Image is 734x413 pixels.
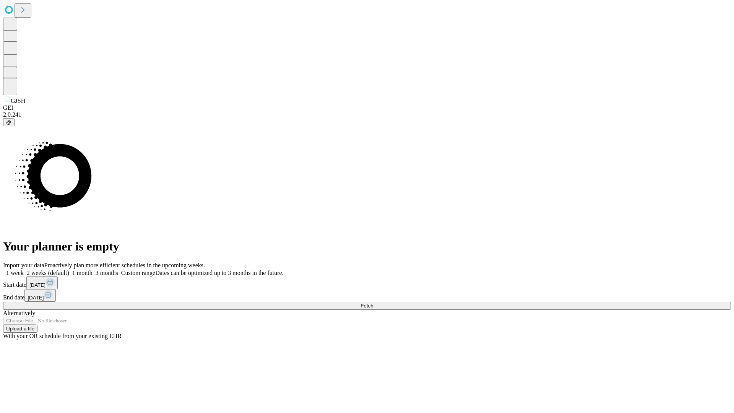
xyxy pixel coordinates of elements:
button: [DATE] [26,276,58,289]
span: [DATE] [29,282,45,288]
span: Proactively plan more efficient schedules in the upcoming weeks. [44,262,205,268]
span: @ [6,119,11,125]
span: Fetch [361,303,373,309]
div: GEI [3,104,731,111]
span: Custom range [121,270,155,276]
span: [DATE] [28,295,44,301]
span: Alternatively [3,310,35,316]
button: [DATE] [24,289,56,302]
div: Start date [3,276,731,289]
span: GJSH [11,98,25,104]
div: 2.0.241 [3,111,731,118]
span: 3 months [96,270,118,276]
div: End date [3,289,731,302]
span: 1 month [72,270,93,276]
h1: Your planner is empty [3,239,731,254]
button: Upload a file [3,325,37,333]
span: With your OR schedule from your existing EHR [3,333,122,339]
span: 2 weeks (default) [27,270,69,276]
span: 1 week [6,270,24,276]
span: Dates can be optimized up to 3 months in the future. [155,270,283,276]
button: Fetch [3,302,731,310]
button: @ [3,118,15,126]
span: Import your data [3,262,44,268]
